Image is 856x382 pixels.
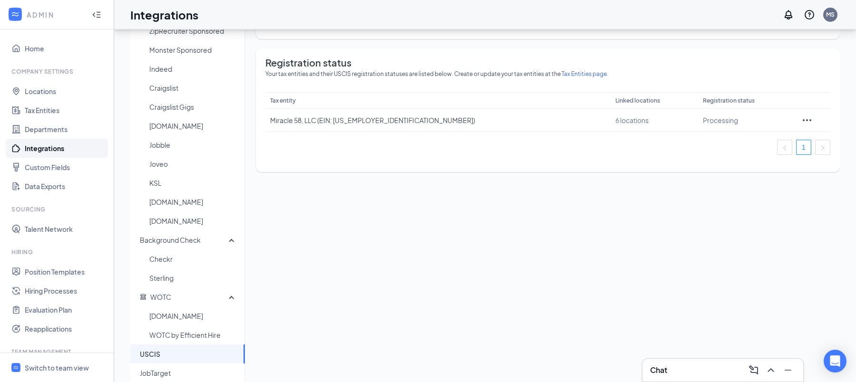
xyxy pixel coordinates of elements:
span: Background Check [140,236,201,244]
span: Your tax entities and their USCIS registration statuses are listed below. Create or update your t... [265,69,830,79]
a: Tax Entities page. [562,70,608,77]
button: right [815,140,830,155]
li: Previous Page [777,140,792,155]
div: Company Settings [11,67,104,76]
div: Open Intercom Messenger [824,350,846,372]
span: Joveo [149,154,237,173]
span: [DOMAIN_NAME] [149,306,237,325]
span: [DOMAIN_NAME] [149,211,237,230]
div: Sourcing [11,205,104,213]
button: left [777,140,792,155]
span: KSL [149,173,237,192]
div: Miracle 58, LLC (EIN: [US_EMPLOYER_IDENTIFICATION_NUMBER]) [270,115,606,125]
div: MS [826,10,835,19]
span: right [820,145,826,151]
a: Reapplications [25,319,106,338]
button: ComposeMessage [746,363,761,378]
button: ChevronUp [763,363,778,378]
div: Hiring [11,248,104,256]
a: Departments [25,120,106,139]
svg: ComposeMessage [748,364,759,376]
span: Craigslist [149,78,237,97]
span: left [782,145,788,151]
span: Checkr [149,249,237,268]
h3: Chat [650,365,667,375]
li: Next Page [815,140,830,155]
svg: Collapse [92,10,101,19]
span: Processing [703,116,738,124]
a: Evaluation Plan [25,300,106,319]
span: USCIS [140,344,237,363]
span: WOTC by Efficient Hire [149,325,237,344]
h1: Integrations [130,7,198,23]
div: Team Management [11,348,104,356]
svg: ChevronUp [765,364,777,376]
a: Integrations [25,139,106,158]
svg: Minimize [782,364,794,376]
svg: QuestionInfo [804,9,815,20]
a: Data Exports [25,177,106,196]
a: Talent Network [25,220,106,239]
span: Indeed [149,59,237,78]
li: 1 [796,140,811,155]
span: Craigslist Gigs [149,97,237,116]
svg: WorkstreamLogo [10,10,20,19]
div: ADMIN [27,10,83,19]
svg: Ellipses [801,115,813,126]
span: WOTC [150,293,171,301]
th: Linked locations [611,92,698,109]
span: [DOMAIN_NAME] [149,192,237,211]
a: Custom Fields [25,158,106,177]
button: 6 locations [615,115,649,125]
span: Registration status [265,58,830,67]
div: Switch to team view [25,363,89,372]
a: Tax Entities [25,101,106,120]
a: Locations [25,82,106,101]
span: [DOMAIN_NAME] [149,116,237,135]
a: Home [25,39,106,58]
a: 1 [797,140,811,154]
a: Position Templates [25,262,106,281]
span: Monster Sponsored [149,40,237,59]
svg: Notifications [783,9,794,20]
span: Sterling [149,268,237,287]
th: Tax entity [265,92,611,109]
svg: Government [140,293,146,300]
button: Minimize [780,363,796,378]
a: Hiring Processes [25,281,106,300]
th: Registration status [698,92,797,109]
span: Jobble [149,135,237,154]
span: ZipRecruiter Sponsored [149,21,237,40]
svg: WorkstreamLogo [13,364,19,371]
